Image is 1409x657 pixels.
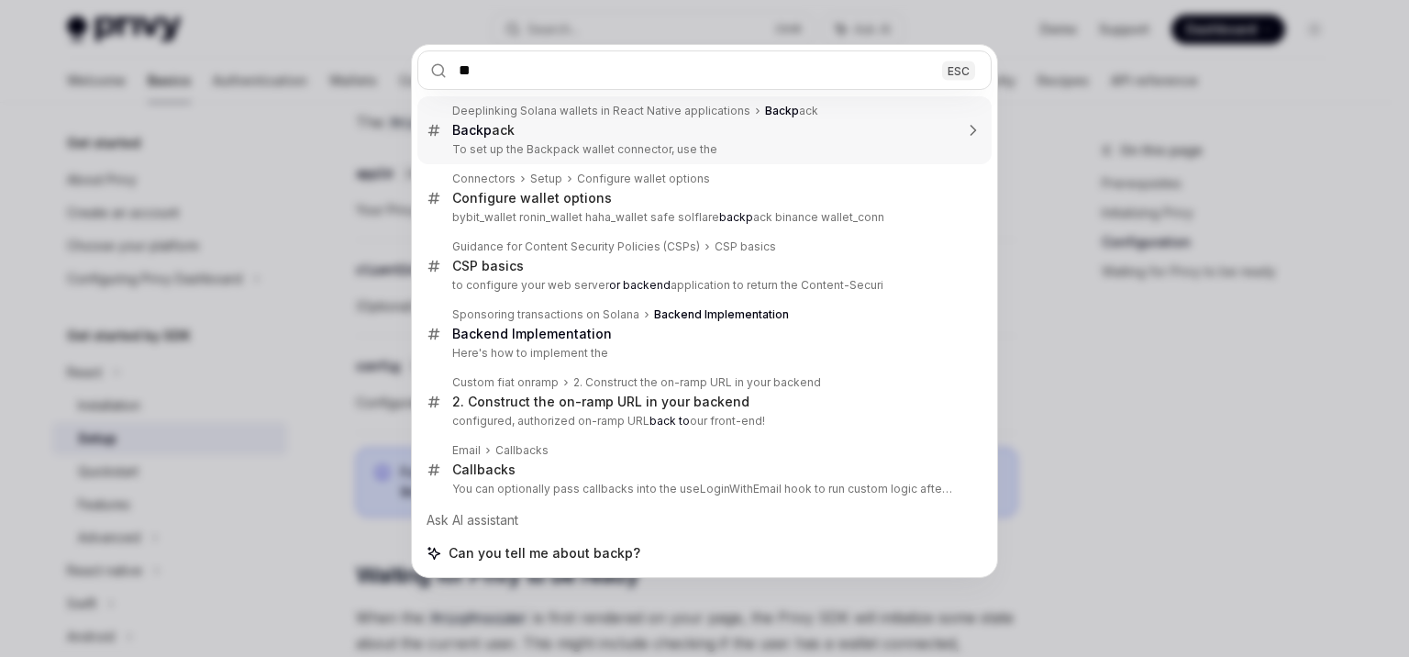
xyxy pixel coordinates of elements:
[715,239,776,254] div: CSP basics
[719,210,753,224] b: backp
[765,104,818,118] div: ack
[452,122,515,139] div: ack
[452,346,953,361] p: Here's how to implement the
[452,172,516,186] div: Connectors
[452,443,481,458] div: Email
[452,190,612,206] div: Configure wallet options
[530,172,562,186] div: Setup
[452,307,639,322] div: Sponsoring transactions on Solana
[452,278,953,293] p: to configure your web server application to return the Content-Securi
[417,504,992,537] div: Ask AI assistant
[452,122,492,138] b: Backp
[452,239,700,254] div: Guidance for Content Security Policies (CSPs)
[577,172,710,186] div: Configure wallet options
[573,375,821,390] div: 2. Construct the on-ramp URL in your backend
[452,104,750,118] div: Deeplinking Solana wallets in React Native applications
[942,61,975,80] div: ESC
[452,142,953,157] p: To set up the Backpack wallet connector, use the
[452,375,559,390] div: Custom fiat onramp
[452,482,953,496] p: You can optionally pass callbacks into the useLoginWithEmail hook to run custom logic after an OTP h
[654,307,789,321] b: Backend Implementation
[449,544,640,562] span: Can you tell me about backp?
[649,414,690,428] b: back to
[452,326,612,341] b: Backend Implementation
[452,210,953,225] p: bybit_wallet ronin_wallet haha_wallet safe solflare ack binance wallet_conn
[765,104,799,117] b: Backp
[452,394,749,410] div: 2. Construct the on-ramp URL in your backend
[452,462,516,478] div: Callbacks
[495,443,549,458] div: Callbacks
[452,414,953,429] p: configured, authorized on-ramp URL our front-end!
[609,278,671,292] b: or backend
[452,258,524,274] div: CSP basics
